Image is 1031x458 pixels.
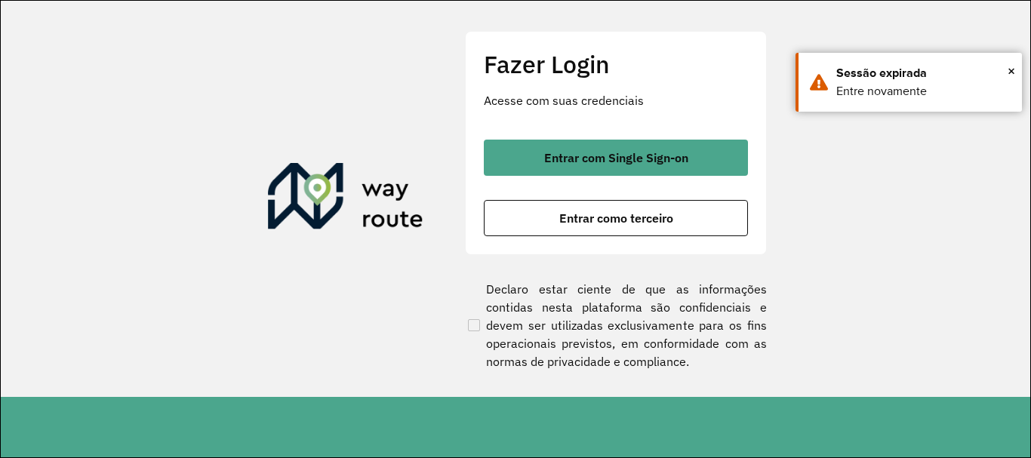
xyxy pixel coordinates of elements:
button: button [484,200,748,236]
h2: Fazer Login [484,50,748,78]
span: × [1008,60,1015,82]
span: Entrar com Single Sign-on [544,152,688,164]
p: Acesse com suas credenciais [484,91,748,109]
button: Close [1008,60,1015,82]
button: button [484,140,748,176]
div: Entre novamente [836,82,1011,100]
div: Sessão expirada [836,64,1011,82]
label: Declaro estar ciente de que as informações contidas nesta plataforma são confidenciais e devem se... [465,280,767,370]
img: Roteirizador AmbevTech [268,163,423,235]
span: Entrar como terceiro [559,212,673,224]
